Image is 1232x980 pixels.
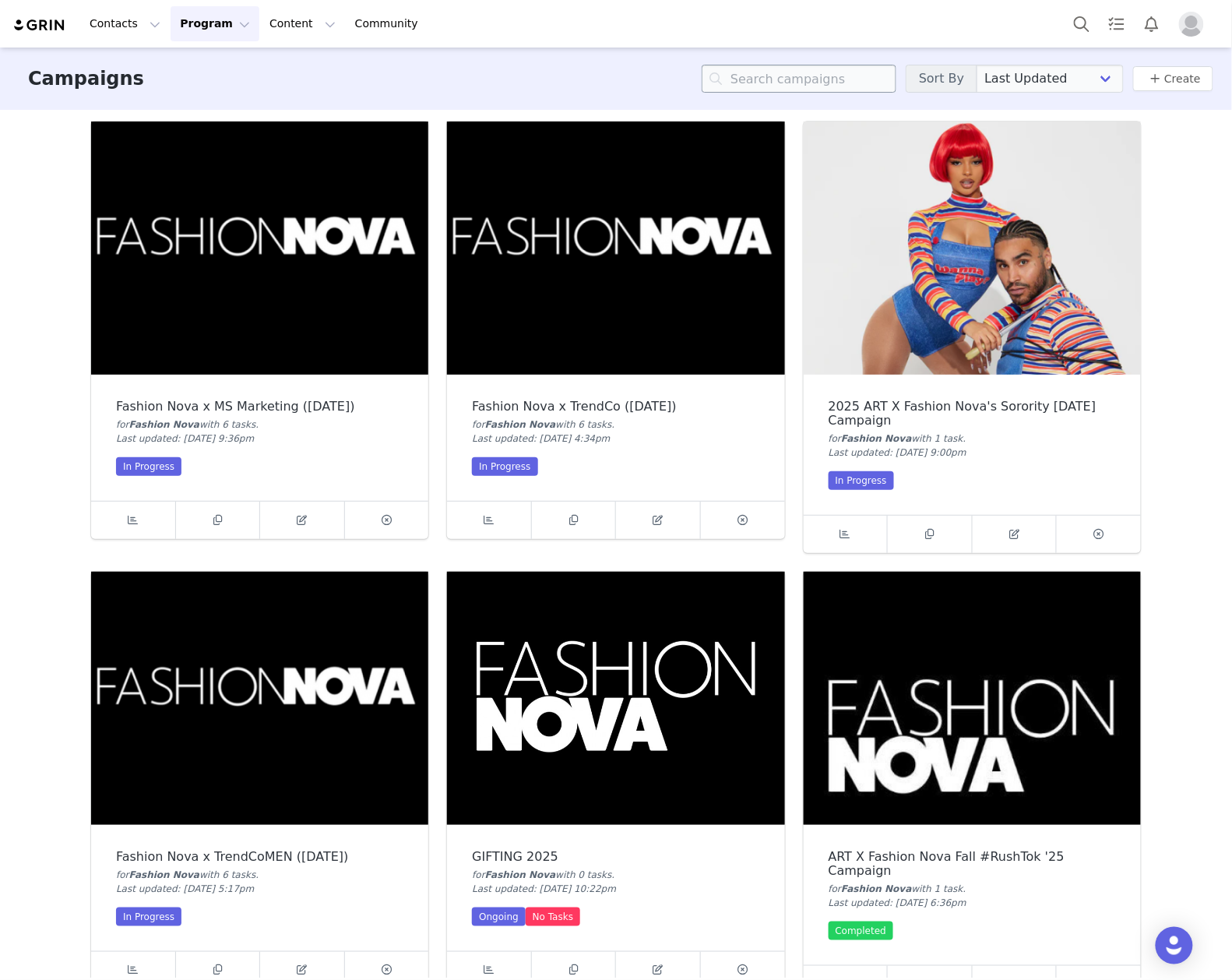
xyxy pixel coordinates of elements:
span: Fashion Nova [129,869,200,880]
div: In Progress [116,457,181,476]
img: placeholder-profile.jpg [1179,12,1204,37]
div: for with 0 task . [472,868,759,882]
div: Ongoing [472,908,526,926]
div: Last updated: [DATE] 9:36pm [116,432,403,446]
span: Fashion Nova [841,883,912,894]
div: for with 6 task . [116,868,403,882]
span: Fashion Nova [129,419,200,430]
a: Tasks [1100,6,1134,41]
img: Fashion Nova x TrendCo (October 2025) [447,122,784,375]
a: Create [1146,69,1201,88]
div: Last updated: [DATE] 4:34pm [472,432,759,446]
img: Fashion Nova x MS Marketing (October 2025) [91,122,428,375]
img: Fashion Nova x TrendCoMEN (October 2025) [91,572,428,825]
div: 2025 ART X Fashion Nova's Sorority [DATE] Campaign [829,400,1116,428]
div: Last updated: [DATE] 9:00pm [829,446,1116,460]
div: GIFTING 2025 [472,850,759,864]
span: s [251,869,255,880]
img: 2025 ART X Fashion Nova's Sorority Halloween Campaign [804,122,1141,375]
div: Fashion Nova x MS Marketing ([DATE]) [116,400,403,414]
button: Contacts [80,6,170,41]
div: for with 6 task . [472,418,759,432]
input: Search campaigns [702,65,896,93]
button: Profile [1170,12,1220,37]
div: Last updated: [DATE] 5:17pm [116,882,403,896]
span: s [251,419,255,430]
img: GIFTING 2025 [447,572,784,825]
div: Completed [829,922,893,940]
button: Create [1133,66,1213,91]
span: s [607,869,611,880]
button: Notifications [1135,6,1169,41]
div: Last updated: [DATE] 6:36pm [829,896,1116,910]
div: Fashion Nova x TrendCoMEN ([DATE]) [116,850,403,864]
span: s [607,419,611,430]
div: for with 6 task . [116,418,403,432]
div: for with 1 task . [829,432,1116,446]
button: Search [1065,6,1099,41]
h3: Campaigns [28,65,144,93]
div: for with 1 task . [829,882,1116,896]
img: grin logo [12,18,67,33]
a: Community [346,6,435,41]
div: In Progress [472,457,537,476]
div: Open Intercom Messenger [1156,927,1193,964]
div: In Progress [829,471,894,490]
div: No Tasks [526,908,580,926]
div: ART X Fashion Nova Fall #RushTok '25 Campaign [829,850,1116,878]
button: Content [260,6,345,41]
img: ART X Fashion Nova Fall #RushTok '25 Campaign [804,572,1141,825]
button: Program [171,6,259,41]
div: In Progress [116,908,181,926]
span: Fashion Nova [485,419,556,430]
div: Last updated: [DATE] 10:22pm [472,882,759,896]
div: Fashion Nova x TrendCo ([DATE]) [472,400,759,414]
span: Fashion Nova [485,869,556,880]
span: Fashion Nova [841,433,912,444]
